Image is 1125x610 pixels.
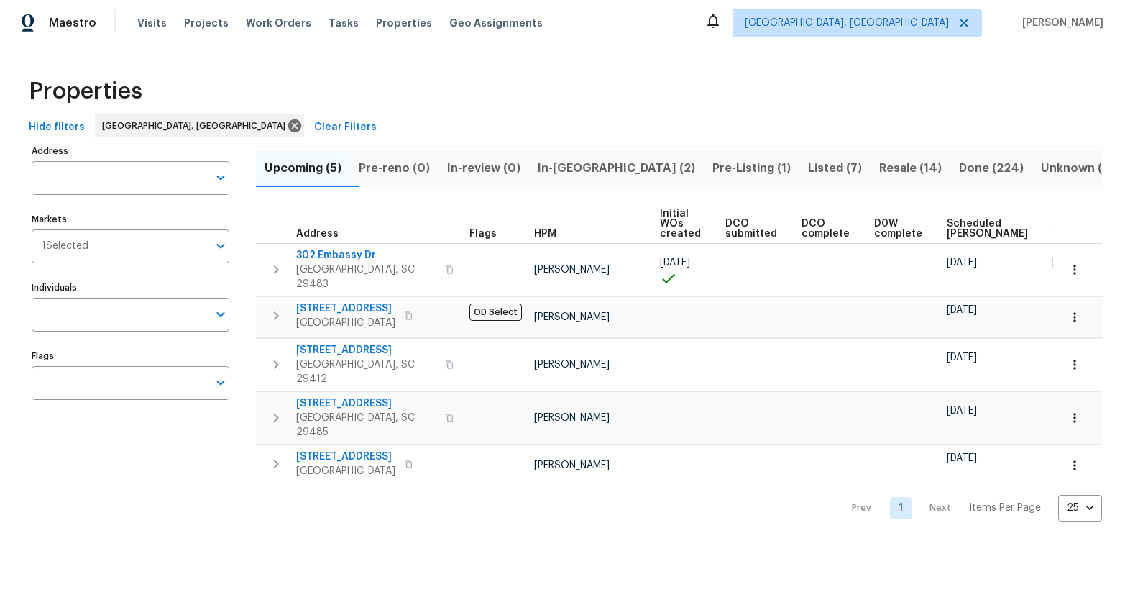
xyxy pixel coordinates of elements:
[246,16,311,30] span: Work Orders
[296,464,395,478] span: [GEOGRAPHIC_DATA]
[296,263,436,291] span: [GEOGRAPHIC_DATA], SC 29483
[725,219,777,239] span: DCO submitted
[534,265,610,275] span: [PERSON_NAME]
[947,258,977,268] span: [DATE]
[449,16,543,30] span: Geo Assignments
[296,396,436,411] span: [STREET_ADDRESS]
[947,406,977,416] span: [DATE]
[534,312,610,322] span: [PERSON_NAME]
[211,304,231,324] button: Open
[296,248,436,263] span: 302 Embassy Dr
[376,16,432,30] span: Properties
[211,168,231,188] button: Open
[808,158,862,178] span: Listed (7)
[32,215,229,224] label: Markets
[959,158,1024,178] span: Done (224)
[534,360,610,370] span: [PERSON_NAME]
[211,373,231,393] button: Open
[296,229,339,239] span: Address
[23,114,91,141] button: Hide filters
[534,413,610,423] span: [PERSON_NAME]
[29,119,85,137] span: Hide filters
[1041,158,1115,178] span: Unknown (0)
[947,305,977,315] span: [DATE]
[29,84,142,99] span: Properties
[49,16,96,30] span: Maestro
[660,258,690,268] span: [DATE]
[296,301,395,316] span: [STREET_ADDRESS]
[1052,258,1083,268] span: [DATE]
[712,158,791,178] span: Pre-Listing (1)
[296,343,436,358] span: [STREET_ADDRESS]
[745,16,949,30] span: [GEOGRAPHIC_DATA], [GEOGRAPHIC_DATA]
[534,460,610,470] span: [PERSON_NAME]
[296,450,395,464] span: [STREET_ADDRESS]
[969,501,1041,515] p: Items Per Page
[296,316,395,330] span: [GEOGRAPHIC_DATA]
[538,158,695,178] span: In-[GEOGRAPHIC_DATA] (2)
[32,283,229,292] label: Individuals
[447,158,520,178] span: In-review (0)
[265,158,341,178] span: Upcoming (5)
[469,229,497,239] span: Flags
[137,16,167,30] span: Visits
[838,495,1102,522] nav: Pagination Navigation
[947,219,1028,239] span: Scheduled [PERSON_NAME]
[32,147,229,155] label: Address
[879,158,942,178] span: Resale (14)
[1016,16,1103,30] span: [PERSON_NAME]
[308,114,382,141] button: Clear Filters
[314,119,377,137] span: Clear Filters
[534,229,556,239] span: HPM
[469,304,522,321] span: OD Select
[874,219,922,239] span: D0W complete
[95,114,304,137] div: [GEOGRAPHIC_DATA], [GEOGRAPHIC_DATA]
[296,358,436,386] span: [GEOGRAPHIC_DATA], SC 29412
[184,16,229,30] span: Projects
[329,18,359,28] span: Tasks
[802,219,850,239] span: DCO complete
[947,352,977,363] span: [DATE]
[211,236,231,256] button: Open
[42,240,88,252] span: 1 Selected
[296,411,436,440] span: [GEOGRAPHIC_DATA], SC 29485
[1058,489,1102,527] div: 25
[1052,219,1107,239] span: Scheduled LCO
[359,158,430,178] span: Pre-reno (0)
[890,497,912,519] a: Goto page 1
[660,209,701,239] span: Initial WOs created
[102,119,291,133] span: [GEOGRAPHIC_DATA], [GEOGRAPHIC_DATA]
[947,453,977,463] span: [DATE]
[32,352,229,360] label: Flags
